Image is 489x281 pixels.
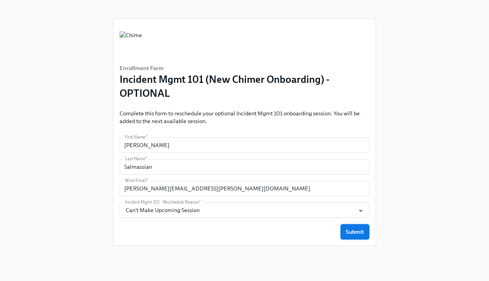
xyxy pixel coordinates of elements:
span: Submit [346,228,364,236]
h6: Enrollment Form [120,64,369,72]
button: Open [355,205,367,217]
img: Chime [120,31,142,55]
p: Complete this form to reschedule your optional Incident Mgmt 101 onboarding session. You will be ... [120,110,369,125]
button: Submit [340,224,369,240]
h3: Incident Mgmt 101 (New Chimer Onboarding) - OPTIONAL [120,72,369,100]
